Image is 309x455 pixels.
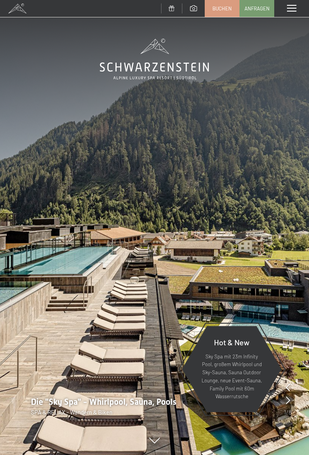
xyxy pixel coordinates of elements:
[31,397,177,407] span: Die "Sky Spa" - Whirlpool, Sauna, Pools
[182,326,282,413] a: Hot & New Sky Spa mit 23m Infinity Pool, großem Whirlpool und Sky-Sauna, Sauna Outdoor Lounge, ne...
[284,408,286,416] span: 1
[240,0,274,17] a: Anfragen
[286,408,289,416] span: /
[205,0,239,17] a: Buchen
[31,409,112,416] span: SPA & RELAX - Wandern & Biken
[214,338,250,347] span: Hot & New
[289,408,292,416] span: 8
[244,5,270,12] span: Anfragen
[212,5,232,12] span: Buchen
[201,353,263,401] p: Sky Spa mit 23m Infinity Pool, großem Whirlpool und Sky-Sauna, Sauna Outdoor Lounge, neue Event-S...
